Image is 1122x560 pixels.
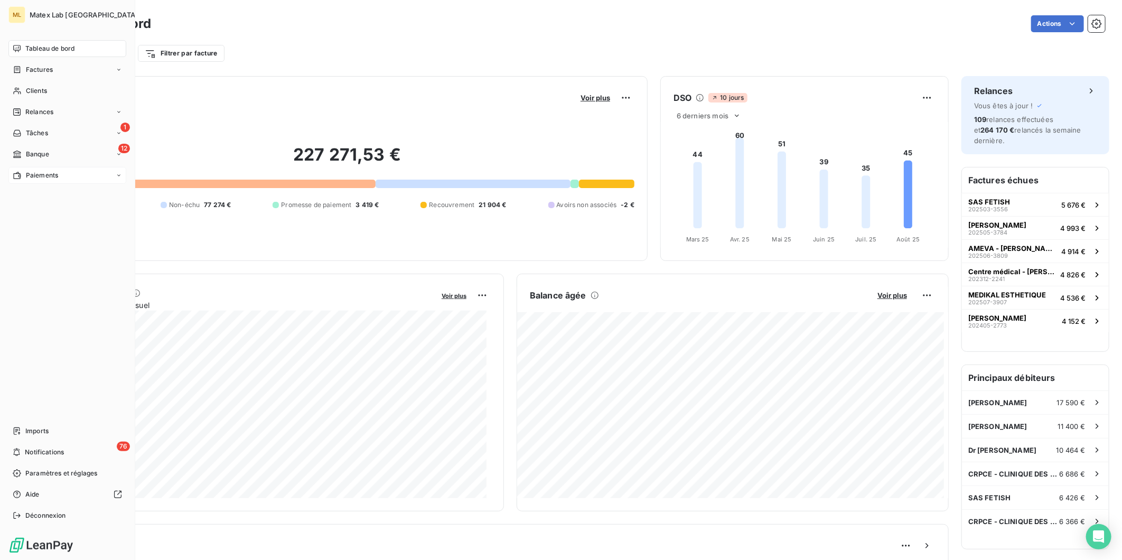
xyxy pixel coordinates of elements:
[25,107,53,117] span: Relances
[1086,524,1111,549] div: Open Intercom Messenger
[1060,224,1086,232] span: 4 993 €
[968,267,1056,276] span: Centre médical - [PERSON_NAME]
[968,314,1026,322] span: [PERSON_NAME]
[1056,446,1086,454] span: 10 464 €
[974,85,1013,97] h6: Relances
[968,291,1046,299] span: MEDIKAL ESTHETIQUE
[356,200,379,210] span: 3 419 €
[962,365,1109,390] h6: Principaux débiteurs
[968,398,1027,407] span: [PERSON_NAME]
[677,111,728,120] span: 6 derniers mois
[968,470,1059,478] span: CRPCE - CLINIQUE DES CHAMPS ELYSEES
[118,144,130,153] span: 12
[25,426,49,436] span: Imports
[26,128,48,138] span: Tâches
[968,276,1005,282] span: 202312-2241
[968,244,1057,253] span: AMEVA - [PERSON_NAME]
[968,229,1007,236] span: 202505-3784
[962,239,1109,263] button: AMEVA - [PERSON_NAME]202506-38094 914 €
[968,517,1059,526] span: CRPCE - CLINIQUE DES CHAMPS ELYSEES
[1060,270,1086,279] span: 4 826 €
[60,300,434,311] span: Chiffre d'affaires mensuel
[1061,247,1086,256] span: 4 914 €
[1058,422,1086,431] span: 11 400 €
[686,236,709,243] tspan: Mars 25
[204,200,231,210] span: 77 274 €
[26,150,49,159] span: Banque
[772,236,792,243] tspan: Mai 25
[1060,294,1086,302] span: 4 536 €
[1059,517,1086,526] span: 6 366 €
[25,447,64,457] span: Notifications
[60,144,634,176] h2: 227 271,53 €
[968,446,1036,454] span: Dr [PERSON_NAME]
[25,469,97,478] span: Paramètres et réglages
[8,465,126,482] a: Paramètres et réglages
[8,146,126,163] a: 12Banque
[1057,398,1086,407] span: 17 590 €
[813,236,835,243] tspan: Juin 25
[530,289,586,302] h6: Balance âgée
[877,291,907,300] span: Voir plus
[968,221,1026,229] span: [PERSON_NAME]
[1031,15,1084,32] button: Actions
[1059,470,1086,478] span: 6 686 €
[26,86,47,96] span: Clients
[117,442,130,451] span: 76
[8,537,74,554] img: Logo LeanPay
[968,299,1007,305] span: 202507-3907
[120,123,130,132] span: 1
[974,101,1033,110] span: Vous êtes à jour !
[968,253,1008,259] span: 202506-3809
[962,216,1109,239] button: [PERSON_NAME]202505-37844 993 €
[896,236,920,243] tspan: Août 25
[8,104,126,120] a: Relances
[8,40,126,57] a: Tableau de bord
[26,171,58,180] span: Paiements
[25,511,66,520] span: Déconnexion
[25,490,40,499] span: Aide
[8,167,126,184] a: Paiements
[962,167,1109,193] h6: Factures échues
[25,44,74,53] span: Tableau de bord
[674,91,691,104] h6: DSO
[708,93,747,102] span: 10 jours
[968,198,1010,206] span: SAS FETISH
[8,82,126,99] a: Clients
[8,486,126,503] a: Aide
[169,200,200,210] span: Non-échu
[962,309,1109,332] button: [PERSON_NAME]202405-27734 152 €
[968,493,1011,502] span: SAS FETISH
[30,11,138,19] span: Matex Lab [GEOGRAPHIC_DATA]
[8,61,126,78] a: Factures
[8,125,126,142] a: 1Tâches
[438,291,470,300] button: Voir plus
[962,263,1109,286] button: Centre médical - [PERSON_NAME]202312-22414 826 €
[855,236,876,243] tspan: Juil. 25
[1059,493,1086,502] span: 6 426 €
[974,115,1081,145] span: relances effectuées et relancés la semaine dernière.
[1062,317,1086,325] span: 4 152 €
[962,193,1109,216] button: SAS FETISH202503-35565 676 €
[968,322,1007,329] span: 202405-2773
[138,45,225,62] button: Filtrer par facture
[874,291,910,300] button: Voir plus
[974,115,986,124] span: 109
[8,423,126,440] a: Imports
[429,200,474,210] span: Recouvrement
[479,200,506,210] span: 21 904 €
[8,6,25,23] div: ML
[557,200,617,210] span: Avoirs non associés
[442,292,466,300] span: Voir plus
[980,126,1014,134] span: 264 170 €
[581,94,610,102] span: Voir plus
[730,236,750,243] tspan: Avr. 25
[621,200,634,210] span: -2 €
[281,200,351,210] span: Promesse de paiement
[968,206,1008,212] span: 202503-3556
[26,65,53,74] span: Factures
[962,286,1109,309] button: MEDIKAL ESTHETIQUE202507-39074 536 €
[968,422,1027,431] span: [PERSON_NAME]
[577,93,613,102] button: Voir plus
[1061,201,1086,209] span: 5 676 €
